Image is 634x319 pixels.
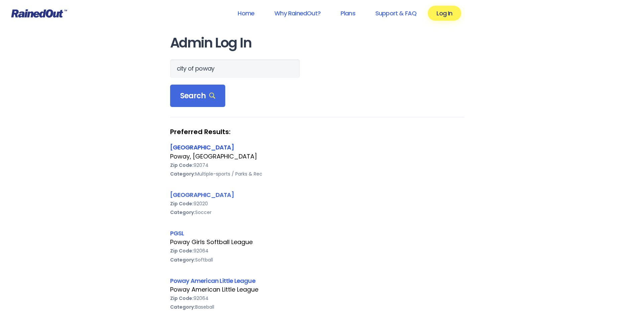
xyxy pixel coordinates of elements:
[170,152,464,161] div: Poway, [GEOGRAPHIC_DATA]
[170,295,194,302] b: Zip Code:
[170,303,464,311] div: Baseball
[332,6,364,21] a: Plans
[170,238,464,246] div: Poway Girls Softball League
[170,229,184,237] a: PGSL
[229,6,263,21] a: Home
[170,170,464,178] div: Multiple-sports / Parks & Rec
[266,6,329,21] a: Why RainedOut?
[170,171,195,177] b: Category:
[170,277,255,285] a: Poway American Little League
[170,190,464,199] div: [GEOGRAPHIC_DATA]
[170,256,195,263] b: Category:
[170,143,234,151] a: [GEOGRAPHIC_DATA]
[170,199,464,208] div: 92020
[170,161,464,170] div: 92074
[170,191,234,199] a: [GEOGRAPHIC_DATA]
[170,162,194,169] b: Zip Code:
[170,127,464,136] strong: Preferred Results:
[170,247,194,254] b: Zip Code:
[170,294,464,303] div: 92064
[170,285,464,294] div: Poway American Little League
[170,208,464,217] div: Soccer
[170,143,464,152] div: [GEOGRAPHIC_DATA]
[170,35,464,50] h1: Admin Log In
[170,209,195,216] b: Category:
[170,246,464,255] div: 92064
[170,85,226,107] div: Search
[428,6,461,21] a: Log In
[180,91,216,101] span: Search
[170,229,464,238] div: PGSL
[170,255,464,264] div: Softball
[170,304,195,310] b: Category:
[170,276,464,285] div: Poway American Little League
[170,59,300,78] input: Search Orgs…
[367,6,425,21] a: Support & FAQ
[170,200,194,207] b: Zip Code:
